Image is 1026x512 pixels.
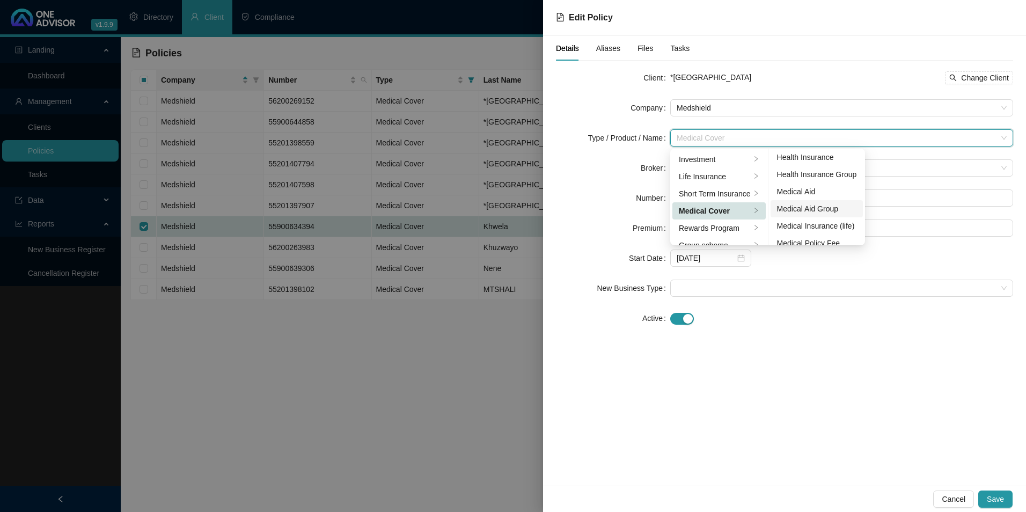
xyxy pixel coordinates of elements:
[777,220,857,232] div: Medical Insurance (life)
[753,224,759,231] span: right
[637,45,654,52] span: Files
[933,491,974,508] button: Cancel
[753,207,759,214] span: right
[753,173,759,179] span: right
[569,13,613,22] span: Edit Policy
[631,99,670,116] label: Company
[987,493,1004,505] span: Save
[677,130,1007,146] span: Medical Cover
[679,239,751,251] div: Group scheme
[753,242,759,248] span: right
[672,151,766,168] li: Investment
[596,45,620,52] span: Aliases
[771,235,863,252] li: Medical Policy Fee
[777,203,857,215] div: Medical Aid Group
[753,190,759,196] span: right
[771,217,863,235] li: Medical Insurance (life)
[771,200,863,217] li: Medical Aid Group
[942,493,965,505] span: Cancel
[679,205,751,217] div: Medical Cover
[679,188,751,200] div: Short Term Insurance
[777,151,857,163] div: Health Insurance
[588,129,670,147] label: Type / Product / Name
[642,310,670,327] label: Active
[771,183,863,200] li: Medical Aid
[672,168,766,185] li: Life Insurance
[777,169,857,180] div: Health Insurance Group
[672,220,766,237] li: Rewards Program
[670,73,751,82] span: *[GEOGRAPHIC_DATA]
[771,166,863,183] li: Health Insurance Group
[641,159,670,177] label: Broker
[671,45,690,52] span: Tasks
[672,185,766,202] li: Short Term Insurance
[672,237,766,254] li: Group scheme
[753,156,759,162] span: right
[679,171,751,182] div: Life Insurance
[679,153,751,165] div: Investment
[777,186,857,198] div: Medical Aid
[556,45,579,52] span: Details
[945,71,1013,84] button: Change Client
[556,13,565,21] span: file-text
[961,72,1009,84] span: Change Client
[643,69,670,86] label: Client
[777,237,857,249] div: Medical Policy Fee
[672,202,766,220] li: Medical Cover
[949,74,957,82] span: search
[677,100,1007,116] span: Medshield
[679,222,751,234] div: Rewards Program
[677,252,735,264] input: Select date
[771,149,863,166] li: Health Insurance
[633,220,670,237] label: Premium
[636,189,670,207] label: Number
[978,491,1013,508] button: Save
[597,280,670,297] label: New Business Type
[629,250,670,267] label: Start Date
